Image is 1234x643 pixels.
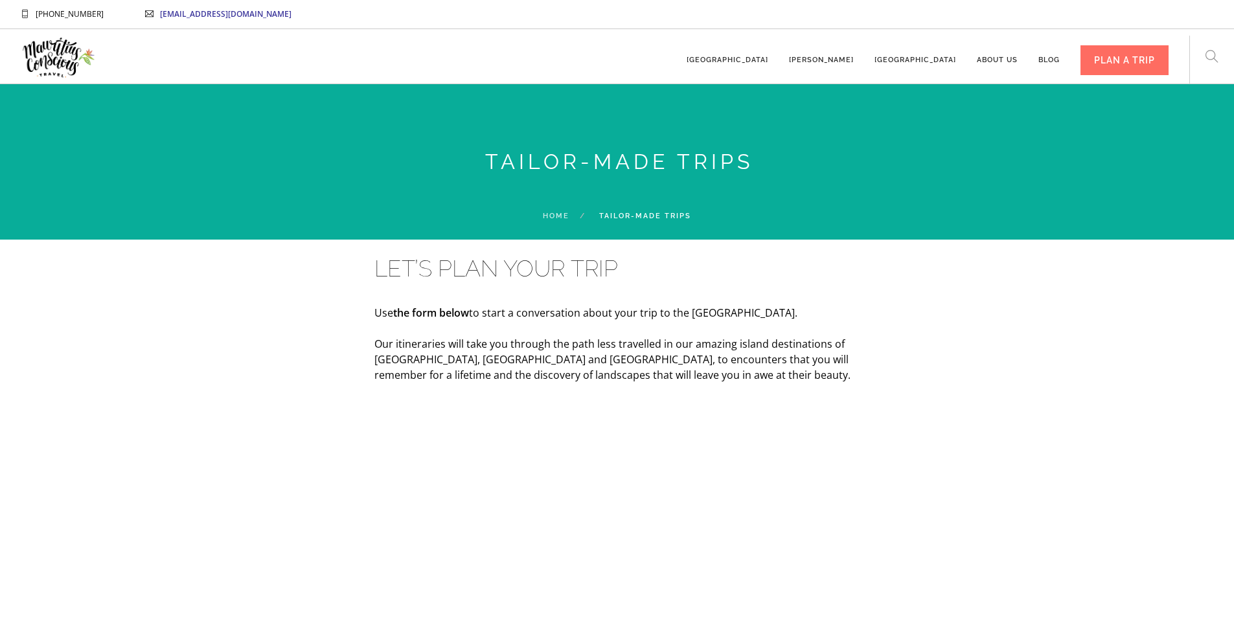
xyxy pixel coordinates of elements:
a: [EMAIL_ADDRESS][DOMAIN_NAME] [160,8,291,19]
p: Our itineraries will take you through the path less travelled in our amazing island destinations ... [374,336,860,383]
a: About us [977,36,1018,72]
a: [PERSON_NAME] [789,36,854,72]
p: Use to start a conversation about your trip to the [GEOGRAPHIC_DATA]. [374,305,860,321]
h3: Tailor-made trips [248,149,990,175]
li: Tailor-made trips [569,209,691,224]
span: [PHONE_NUMBER] [36,8,104,19]
a: [GEOGRAPHIC_DATA] [874,36,956,72]
a: Blog [1038,36,1060,72]
img: Mauritius Conscious Travel [21,33,97,82]
span: LET’S PLAN YOUR TRIP [374,255,618,282]
a: Home [543,212,569,220]
a: PLAN A TRIP [1080,36,1169,72]
a: [GEOGRAPHIC_DATA] [687,36,768,72]
div: PLAN A TRIP [1080,45,1169,75]
strong: the form below [393,306,469,320]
